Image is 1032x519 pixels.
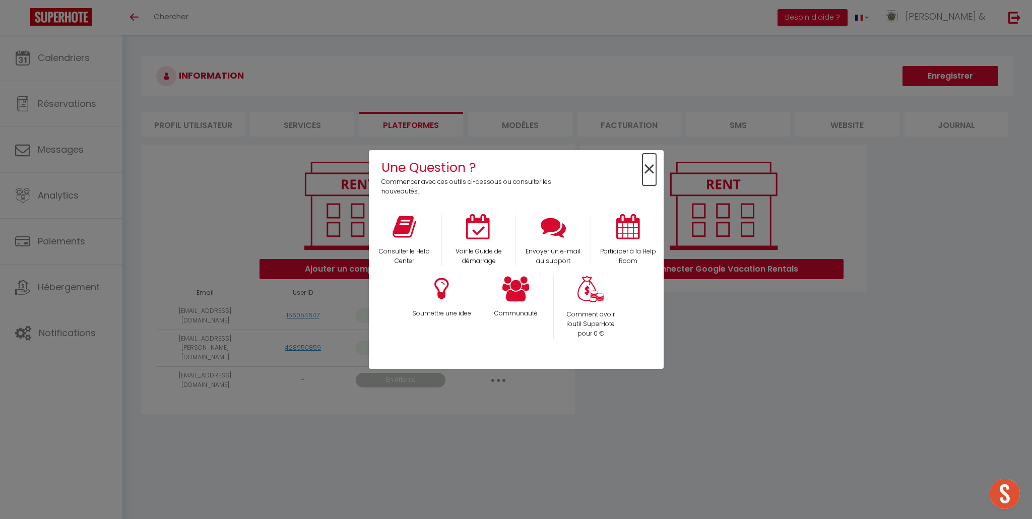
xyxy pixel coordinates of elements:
[523,247,584,266] p: Envoyer un e-mail au support
[598,247,659,266] p: Participer à la Help Room
[990,479,1020,509] div: Ouvrir le chat
[374,247,435,266] p: Consulter le Help Center
[642,158,656,181] button: Close
[577,276,604,303] img: Money bag
[381,177,558,197] p: Commencer avec ces outils ci-dessous ou consulter les nouveautés.
[486,309,546,318] p: Communauté
[381,158,558,177] h4: Une Question ?
[642,154,656,185] span: ×
[448,247,509,266] p: Voir le Guide de démarrage
[560,310,621,339] p: Comment avoir l'outil SuperHote pour 0 €
[411,309,472,318] p: Soumettre une idee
